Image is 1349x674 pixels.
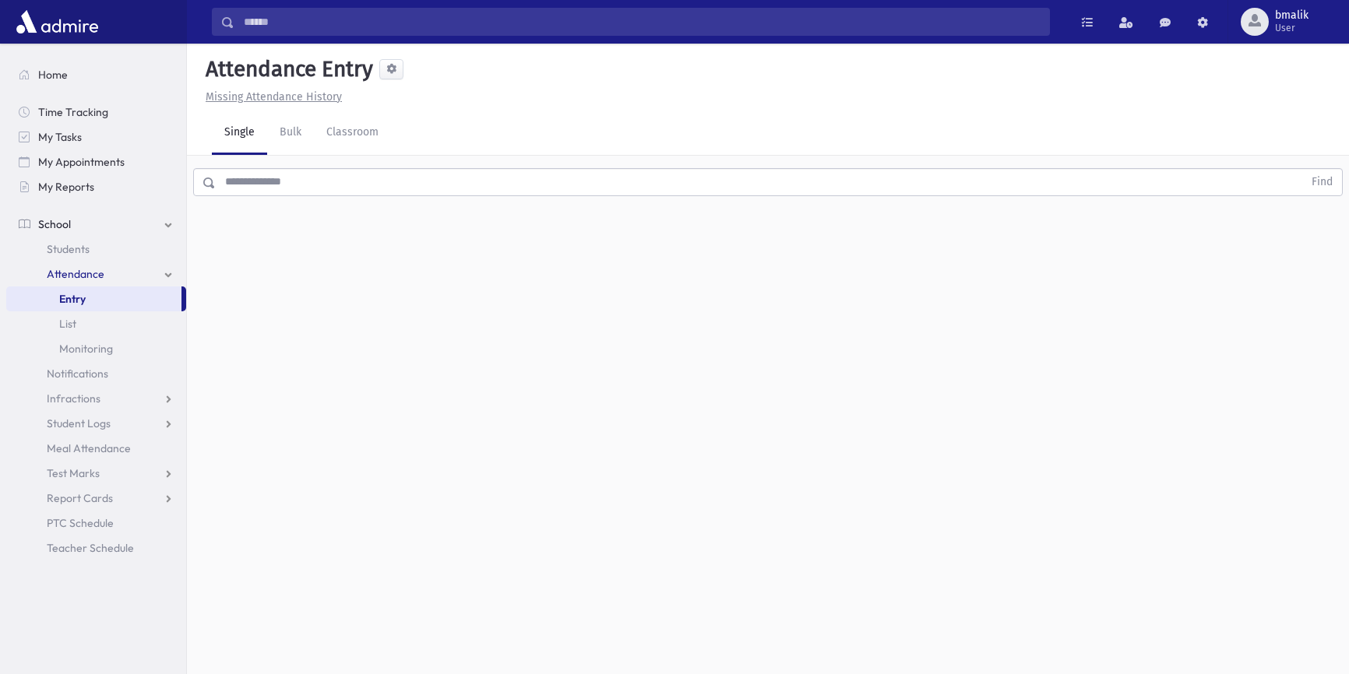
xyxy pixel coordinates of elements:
a: Student Logs [6,411,186,436]
a: Test Marks [6,461,186,486]
a: Students [6,237,186,262]
span: My Tasks [38,130,82,144]
u: Missing Attendance History [206,90,342,104]
span: Student Logs [47,416,111,430]
span: Entry [59,292,86,306]
a: Infractions [6,386,186,411]
a: Classroom [314,111,391,155]
a: My Tasks [6,125,186,149]
a: PTC Schedule [6,511,186,535]
a: Meal Attendance [6,436,186,461]
span: PTC Schedule [47,516,114,530]
span: Meal Attendance [47,441,131,455]
a: List [6,311,186,336]
input: Search [234,8,1049,36]
a: Entry [6,286,181,311]
span: Attendance [47,267,104,281]
span: Infractions [47,391,100,405]
span: Report Cards [47,491,113,505]
a: Missing Attendance History [199,90,342,104]
a: My Appointments [6,149,186,174]
span: My Reports [38,180,94,194]
span: List [59,317,76,331]
button: Find [1302,169,1342,195]
span: School [38,217,71,231]
span: Monitoring [59,342,113,356]
a: Teacher Schedule [6,535,186,560]
span: Students [47,242,90,256]
a: Bulk [267,111,314,155]
a: Notifications [6,361,186,386]
span: My Appointments [38,155,125,169]
a: Monitoring [6,336,186,361]
a: My Reports [6,174,186,199]
span: Test Marks [47,466,100,480]
a: Single [212,111,267,155]
span: Home [38,68,68,82]
span: Time Tracking [38,105,108,119]
a: Home [6,62,186,87]
span: User [1275,22,1308,34]
a: Report Cards [6,486,186,511]
h5: Attendance Entry [199,56,373,82]
span: bmalik [1275,9,1308,22]
img: AdmirePro [12,6,102,37]
a: School [6,212,186,237]
a: Attendance [6,262,186,286]
span: Teacher Schedule [47,541,134,555]
span: Notifications [47,367,108,381]
a: Time Tracking [6,100,186,125]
